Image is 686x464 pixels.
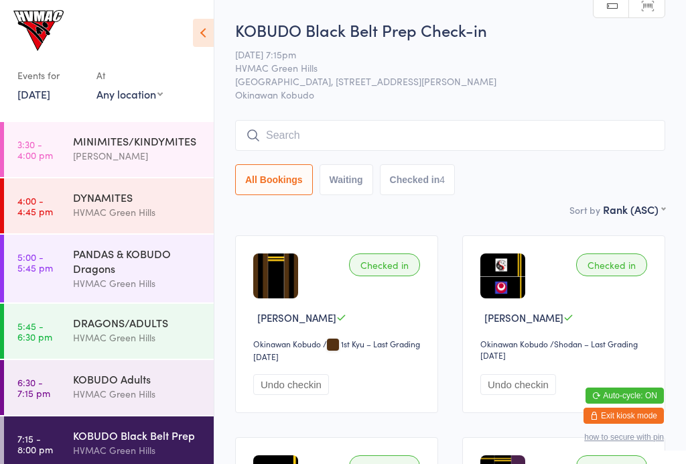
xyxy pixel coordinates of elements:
[17,64,83,86] div: Events for
[73,371,202,386] div: KOBUDO Adults
[17,86,50,101] a: [DATE]
[235,164,313,195] button: All Bookings
[73,315,202,330] div: DRAGONS/ADULTS
[73,428,202,443] div: KOBUDO Black Belt Prep
[253,338,321,349] div: Okinawan Kobudo
[439,174,445,185] div: 4
[235,48,644,61] span: [DATE] 7:15pm
[480,253,525,298] img: image1718849975.png
[569,203,600,217] label: Sort by
[235,88,665,101] span: Okinawan Kobudo
[13,10,64,51] img: Hunter Valley Martial Arts Centre Green Hills
[349,253,420,276] div: Checked in
[4,178,214,233] a: 4:00 -4:45 pmDYNAMITESHVMAC Green Hills
[603,202,665,217] div: Rank (ASC)
[17,433,53,455] time: 7:15 - 8:00 pm
[584,432,664,442] button: how to secure with pin
[96,86,163,101] div: Any location
[17,195,53,217] time: 4:00 - 4:45 pm
[4,360,214,415] a: 6:30 -7:15 pmKOBUDO AdultsHVMAC Green Hills
[235,19,665,41] h2: KOBUDO Black Belt Prep Check-in
[484,310,563,325] span: [PERSON_NAME]
[73,133,202,148] div: MINIMITES/KINDYMITES
[17,321,52,342] time: 5:45 - 6:30 pm
[4,235,214,302] a: 5:00 -5:45 pmPANDAS & KOBUDO DragonsHVMAC Green Hills
[73,190,202,205] div: DYNAMITES
[4,122,214,177] a: 3:30 -4:00 pmMINIMITES/KINDYMITES[PERSON_NAME]
[73,148,202,164] div: [PERSON_NAME]
[253,253,298,298] img: image1750826862.png
[584,408,664,424] button: Exit kiosk mode
[96,64,163,86] div: At
[73,443,202,458] div: HVMAC Green Hills
[17,377,50,398] time: 6:30 - 7:15 pm
[73,330,202,345] div: HVMAC Green Hills
[73,246,202,276] div: PANDAS & KOBUDO Dragons
[480,374,556,395] button: Undo checkin
[257,310,336,325] span: [PERSON_NAME]
[480,338,548,349] div: Okinawan Kobudo
[576,253,647,276] div: Checked in
[253,374,329,395] button: Undo checkin
[586,388,664,404] button: Auto-cycle: ON
[235,120,665,151] input: Search
[235,61,644,74] span: HVMAC Green Hills
[73,276,202,291] div: HVMAC Green Hills
[235,74,644,88] span: [GEOGRAPHIC_DATA], [STREET_ADDRESS][PERSON_NAME]
[380,164,456,195] button: Checked in4
[73,386,202,402] div: HVMAC Green Hills
[17,251,53,273] time: 5:00 - 5:45 pm
[320,164,373,195] button: Waiting
[17,139,53,160] time: 3:30 - 4:00 pm
[4,304,214,359] a: 5:45 -6:30 pmDRAGONS/ADULTSHVMAC Green Hills
[73,205,202,220] div: HVMAC Green Hills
